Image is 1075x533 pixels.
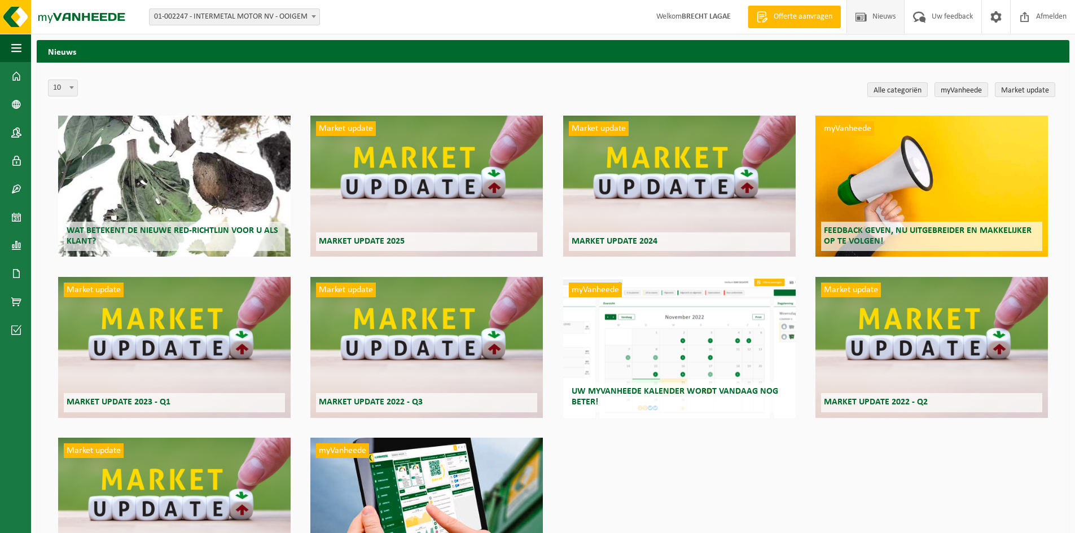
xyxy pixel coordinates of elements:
[824,398,928,407] span: Market update 2022 - Q2
[58,116,291,257] a: Wat betekent de nieuwe RED-richtlijn voor u als klant?
[824,226,1032,246] span: Feedback geven, nu uitgebreider en makkelijker op te volgen!
[748,6,841,28] a: Offerte aanvragen
[771,11,835,23] span: Offerte aanvragen
[682,12,731,21] strong: BRECHT LAGAE
[316,121,376,136] span: Market update
[319,237,405,246] span: Market update 2025
[563,116,796,257] a: Market update Market update 2024
[316,283,376,297] span: Market update
[572,237,657,246] span: Market update 2024
[821,283,881,297] span: Market update
[149,8,320,25] span: 01-002247 - INTERMETAL MOTOR NV - OOIGEM
[815,277,1048,418] a: Market update Market update 2022 - Q2
[37,40,1069,62] h2: Nieuws
[67,226,278,246] span: Wat betekent de nieuwe RED-richtlijn voor u als klant?
[572,387,778,407] span: Uw myVanheede kalender wordt vandaag nog beter!
[316,443,369,458] span: myVanheede
[934,82,988,97] a: myVanheede
[310,277,543,418] a: Market update Market update 2022 - Q3
[563,277,796,418] a: myVanheede Uw myVanheede kalender wordt vandaag nog beter!
[821,121,874,136] span: myVanheede
[64,443,124,458] span: Market update
[67,398,170,407] span: Market update 2023 - Q1
[569,121,629,136] span: Market update
[150,9,319,25] span: 01-002247 - INTERMETAL MOTOR NV - OOIGEM
[64,283,124,297] span: Market update
[569,283,622,297] span: myVanheede
[867,82,928,97] a: Alle categoriën
[815,116,1048,257] a: myVanheede Feedback geven, nu uitgebreider en makkelijker op te volgen!
[995,82,1055,97] a: Market update
[319,398,423,407] span: Market update 2022 - Q3
[48,80,78,96] span: 10
[310,116,543,257] a: Market update Market update 2025
[49,80,77,96] span: 10
[58,277,291,418] a: Market update Market update 2023 - Q1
